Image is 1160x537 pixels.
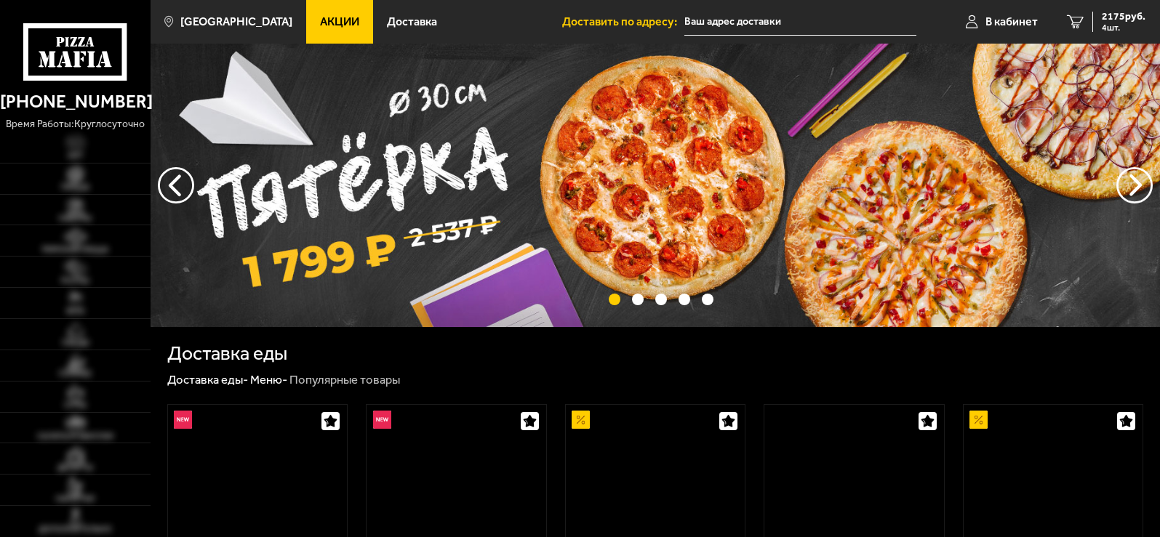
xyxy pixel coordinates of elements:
span: 2175 руб. [1102,12,1145,22]
h1: Доставка еды [167,344,287,363]
button: точки переключения [609,294,620,305]
img: Новинка [174,411,192,429]
span: Доставить по адресу: [562,16,684,28]
img: Новинка [373,411,391,429]
a: Меню- [250,372,287,387]
button: предыдущий [1116,167,1153,203]
button: точки переключения [679,294,690,305]
img: Акционный [572,411,590,429]
span: В кабинет [985,16,1038,28]
a: Доставка еды- [167,372,248,387]
button: точки переключения [632,294,644,305]
input: Ваш адрес доставки [684,9,916,36]
span: Доставка [387,16,437,28]
button: точки переключения [702,294,713,305]
span: Акции [320,16,359,28]
img: Акционный [969,411,988,429]
button: точки переключения [655,294,667,305]
button: следующий [158,167,194,203]
span: [GEOGRAPHIC_DATA] [180,16,292,28]
div: Популярные товары [289,372,400,388]
span: 4 шт. [1102,23,1145,32]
